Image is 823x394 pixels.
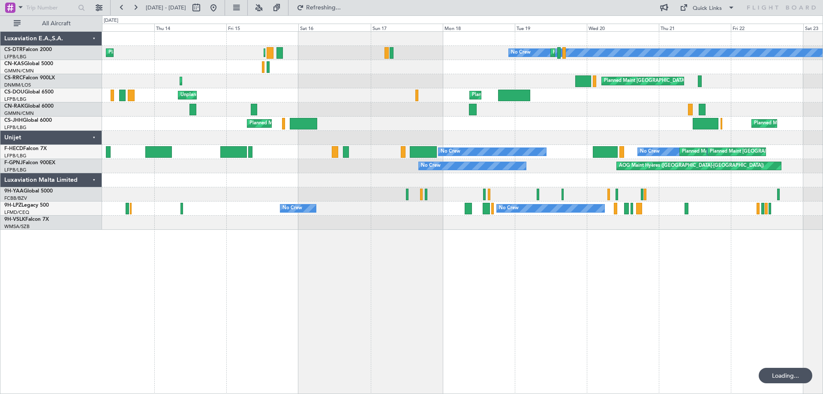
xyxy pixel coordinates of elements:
[472,89,607,102] div: Planned Maint [GEOGRAPHIC_DATA] ([GEOGRAPHIC_DATA])
[4,223,30,230] a: WMSA/SZB
[4,54,27,60] a: LFPB/LBG
[640,145,660,158] div: No Crew
[4,209,29,216] a: LFMD/CEQ
[443,24,515,31] div: Mon 18
[306,5,342,11] span: Refreshing...
[4,82,31,88] a: DNMM/LOS
[4,146,23,151] span: F-HECD
[4,96,27,102] a: LFPB/LBG
[4,118,23,123] span: CS-JHH
[731,24,803,31] div: Fri 22
[4,160,55,165] a: F-GPNJFalcon 900EX
[659,24,731,31] div: Thu 21
[298,24,370,31] div: Sat 16
[511,46,531,59] div: No Crew
[4,189,24,194] span: 9H-YAA
[682,145,817,158] div: Planned Maint [GEOGRAPHIC_DATA] ([GEOGRAPHIC_DATA])
[4,90,24,95] span: CS-DOU
[4,61,24,66] span: CN-KAS
[293,1,344,15] button: Refreshing...
[4,104,24,109] span: CN-RAK
[4,153,27,159] a: LFPB/LBG
[676,1,739,15] button: Quick Links
[22,21,90,27] span: All Aircraft
[4,47,52,52] a: CS-DTRFalcon 2000
[108,46,152,59] div: Planned Maint Sofia
[693,4,722,13] div: Quick Links
[282,202,302,215] div: No Crew
[4,167,27,173] a: LFPB/LBG
[82,24,154,31] div: Wed 13
[4,124,27,131] a: LFPB/LBG
[4,118,52,123] a: CS-JHHGlobal 6000
[26,1,75,14] input: Trip Number
[371,24,443,31] div: Sun 17
[4,203,49,208] a: 9H-LPZLegacy 500
[4,189,53,194] a: 9H-YAAGlobal 5000
[604,75,739,87] div: Planned Maint [GEOGRAPHIC_DATA] ([GEOGRAPHIC_DATA])
[226,24,298,31] div: Fri 15
[4,75,55,81] a: CS-RRCFalcon 900LX
[4,110,34,117] a: GMMN/CMN
[759,368,812,383] div: Loading...
[4,104,54,109] a: CN-RAKGlobal 6000
[441,145,460,158] div: No Crew
[4,195,27,202] a: FCBB/BZV
[249,117,384,130] div: Planned Maint [GEOGRAPHIC_DATA] ([GEOGRAPHIC_DATA])
[553,46,597,59] div: Planned Maint Sofia
[180,89,321,102] div: Unplanned Maint [GEOGRAPHIC_DATA] ([GEOGRAPHIC_DATA])
[4,203,21,208] span: 9H-LPZ
[499,202,519,215] div: No Crew
[146,4,186,12] span: [DATE] - [DATE]
[4,160,23,165] span: F-GPNJ
[104,17,118,24] div: [DATE]
[9,17,93,30] button: All Aircraft
[4,217,25,222] span: 9H-VSLK
[619,159,764,172] div: AOG Maint Hyères ([GEOGRAPHIC_DATA]-[GEOGRAPHIC_DATA])
[154,24,226,31] div: Thu 14
[4,61,53,66] a: CN-KASGlobal 5000
[4,75,23,81] span: CS-RRC
[587,24,659,31] div: Wed 20
[515,24,587,31] div: Tue 19
[4,68,34,74] a: GMMN/CMN
[421,159,441,172] div: No Crew
[4,90,54,95] a: CS-DOUGlobal 6500
[4,146,47,151] a: F-HECDFalcon 7X
[4,47,23,52] span: CS-DTR
[4,217,49,222] a: 9H-VSLKFalcon 7X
